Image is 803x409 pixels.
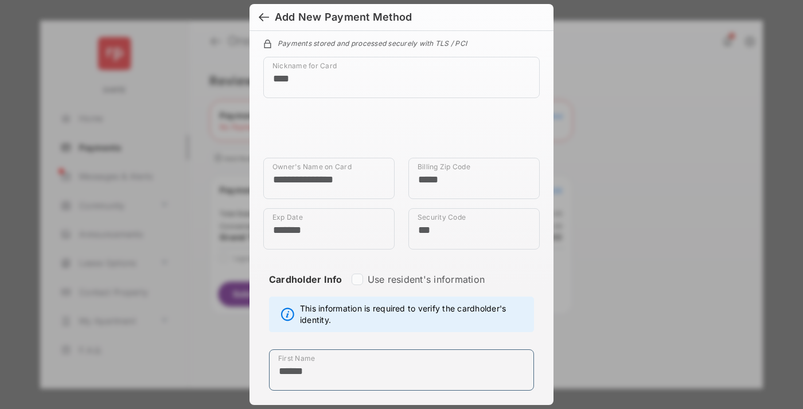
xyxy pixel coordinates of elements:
[263,37,540,48] div: Payments stored and processed securely with TLS / PCI
[300,303,528,326] span: This information is required to verify the cardholder's identity.
[263,107,540,158] iframe: Credit card field
[368,274,485,285] label: Use resident's information
[275,11,412,24] div: Add New Payment Method
[269,274,342,306] strong: Cardholder Info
